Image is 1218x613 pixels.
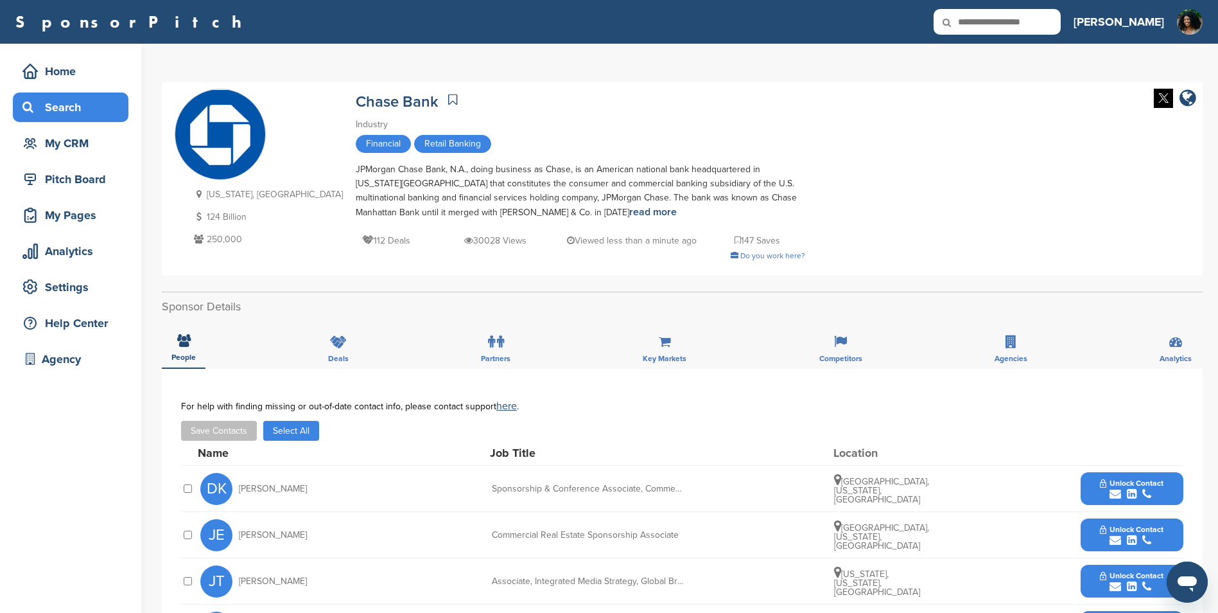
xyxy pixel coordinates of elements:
[819,355,862,362] span: Competitors
[191,209,343,225] p: 124 Billion
[1179,89,1196,110] a: company link
[19,276,128,299] div: Settings
[200,519,232,551] span: JE
[1160,355,1192,362] span: Analytics
[833,447,930,459] div: Location
[13,344,128,374] a: Agency
[19,60,128,83] div: Home
[834,569,920,598] span: [US_STATE], [US_STATE], [GEOGRAPHIC_DATA]
[13,164,128,194] a: Pitch Board
[13,272,128,302] a: Settings
[13,93,128,122] a: Search
[362,233,410,249] p: 112 Deals
[1074,13,1164,31] h3: [PERSON_NAME]
[171,353,196,361] span: People
[492,484,684,493] div: Sponsorship & Conference Associate, Commercial Bank Marketing
[1084,470,1179,508] button: Unlock Contact
[356,163,805,220] div: JPMorgan Chase Bank, N.A., doing business as Chase, is an American national bank headquartered in...
[490,447,683,459] div: Job Title
[1100,479,1163,488] span: Unlock Contact
[13,129,128,158] a: My CRM
[181,401,1183,411] div: For help with finding missing or out-of-date contact info, please contact support .
[1167,562,1208,603] iframe: Button to launch messaging window
[567,233,697,249] p: Viewed less than a minute ago
[239,484,307,493] span: [PERSON_NAME]
[356,135,411,153] span: Financial
[19,312,128,335] div: Help Center
[464,233,526,249] p: 30028 Views
[731,251,805,260] a: Do you work here?
[1100,525,1163,534] span: Unlock Contact
[200,565,232,598] span: JT
[15,13,250,30] a: SponsorPitch
[1084,562,1179,601] button: Unlock Contact
[1084,516,1179,555] button: Unlock Contact
[328,355,349,362] span: Deals
[1154,89,1173,108] img: Twitter white
[1177,9,1203,43] img: Shelby holland professional headshot
[19,96,128,119] div: Search
[191,186,343,202] p: [US_STATE], [GEOGRAPHIC_DATA]
[175,90,265,180] img: Sponsorpitch & Chase Bank
[356,93,439,111] a: Chase Bank
[492,577,684,586] div: Associate, Integrated Media Strategy, Global Brand Experience - Asset & Wealth Management
[13,200,128,230] a: My Pages
[19,132,128,155] div: My CRM
[995,355,1027,362] span: Agencies
[481,355,510,362] span: Partners
[13,57,128,86] a: Home
[643,355,686,362] span: Key Markets
[1100,571,1163,580] span: Unlock Contact
[834,522,929,551] span: [GEOGRAPHIC_DATA], [US_STATE], [GEOGRAPHIC_DATA]
[19,168,128,191] div: Pitch Board
[13,236,128,266] a: Analytics
[629,206,677,218] a: read more
[492,531,684,540] div: Commercial Real Estate Sponsorship Associate
[19,348,128,371] div: Agency
[239,577,307,586] span: [PERSON_NAME]
[263,421,319,441] button: Select All
[19,240,128,263] div: Analytics
[239,531,307,540] span: [PERSON_NAME]
[496,400,517,413] a: here
[181,421,257,441] button: Save Contacts
[356,118,805,132] div: Industry
[191,231,343,247] p: 250,000
[200,473,232,505] span: DK
[834,476,929,505] span: [GEOGRAPHIC_DATA], [US_STATE], [GEOGRAPHIC_DATA]
[1074,8,1164,36] a: [PERSON_NAME]
[735,233,780,249] p: 147 Saves
[740,251,805,260] span: Do you work here?
[13,308,128,338] a: Help Center
[414,135,491,153] span: Retail Banking
[162,298,1203,315] h2: Sponsor Details
[198,447,339,459] div: Name
[19,204,128,227] div: My Pages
